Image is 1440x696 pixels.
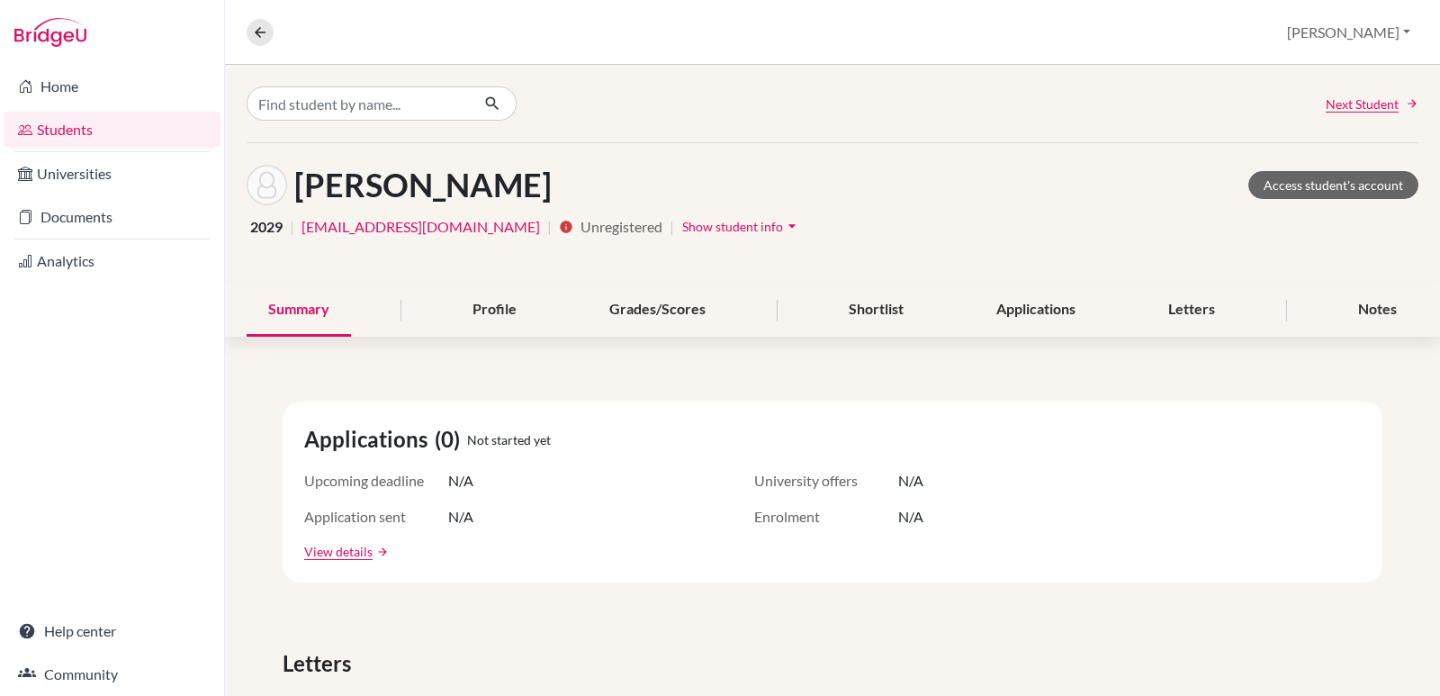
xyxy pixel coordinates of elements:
span: Letters [283,647,358,680]
span: University offers [754,470,898,492]
a: Students [4,112,220,148]
span: Unregistered [580,216,662,238]
a: Universities [4,156,220,192]
h1: [PERSON_NAME] [294,166,552,204]
span: Next Student [1326,95,1399,113]
span: N/A [898,506,923,528]
span: Enrolment [754,506,898,528]
i: arrow_drop_down [783,217,801,235]
span: N/A [898,470,923,492]
button: Show student infoarrow_drop_down [681,212,802,240]
a: Home [4,68,220,104]
a: View details [304,542,373,561]
span: | [670,216,674,238]
span: Applications [304,423,435,456]
div: Grades/Scores [588,284,727,337]
a: Next Student [1326,95,1418,113]
a: Access student's account [1248,171,1418,199]
div: Letters [1147,284,1237,337]
a: Community [4,656,220,692]
div: Profile [451,284,538,337]
div: Notes [1336,284,1418,337]
div: Summary [247,284,351,337]
span: | [290,216,294,238]
img: Bridge-U [14,18,86,47]
a: arrow_forward [373,546,389,558]
span: Application sent [304,506,448,528]
span: (0) [435,423,467,456]
a: [EMAIL_ADDRESS][DOMAIN_NAME] [301,216,540,238]
img: Adrian Farach's avatar [247,165,287,205]
div: Shortlist [827,284,925,337]
a: Analytics [4,243,220,279]
a: Documents [4,199,220,235]
span: 2029 [250,216,283,238]
i: info [559,220,573,234]
input: Find student by name... [247,86,470,121]
span: Upcoming deadline [304,470,448,492]
span: Not started yet [467,430,551,449]
a: Help center [4,613,220,649]
span: N/A [448,506,473,528]
span: | [547,216,552,238]
span: N/A [448,470,473,492]
span: Show student info [682,219,783,234]
div: Applications [975,284,1097,337]
button: [PERSON_NAME] [1279,15,1418,50]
